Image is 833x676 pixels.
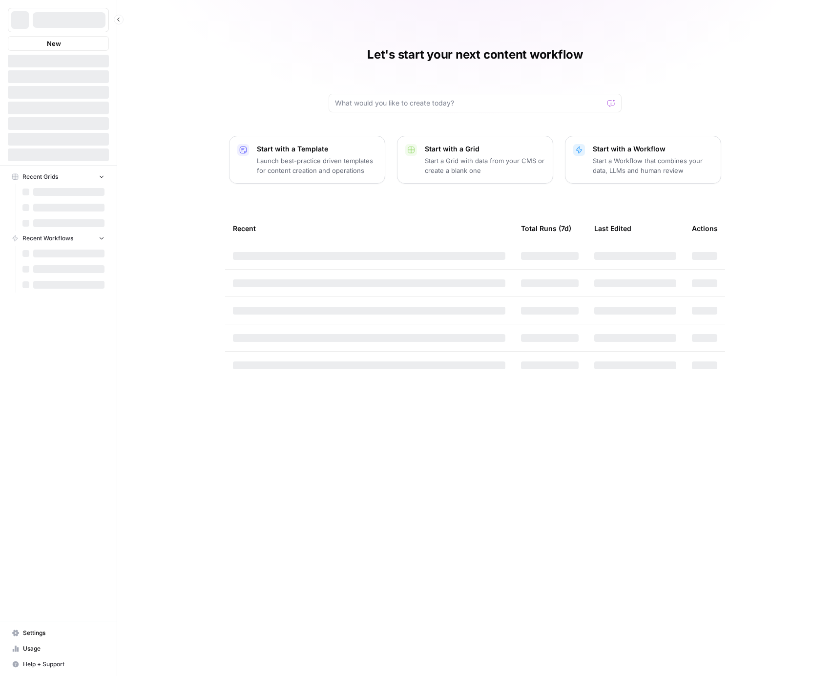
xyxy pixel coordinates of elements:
[22,172,58,181] span: Recent Grids
[593,156,713,175] p: Start a Workflow that combines your data, LLMs and human review
[425,144,545,154] p: Start with a Grid
[692,215,718,242] div: Actions
[257,156,377,175] p: Launch best-practice driven templates for content creation and operations
[47,39,61,48] span: New
[8,656,109,672] button: Help + Support
[8,625,109,641] a: Settings
[594,215,631,242] div: Last Edited
[257,144,377,154] p: Start with a Template
[521,215,571,242] div: Total Runs (7d)
[8,641,109,656] a: Usage
[23,644,104,653] span: Usage
[335,98,604,108] input: What would you like to create today?
[23,629,104,637] span: Settings
[565,136,721,184] button: Start with a WorkflowStart a Workflow that combines your data, LLMs and human review
[23,660,104,669] span: Help + Support
[8,169,109,184] button: Recent Grids
[233,215,505,242] div: Recent
[593,144,713,154] p: Start with a Workflow
[8,36,109,51] button: New
[367,47,583,63] h1: Let's start your next content workflow
[22,234,73,243] span: Recent Workflows
[397,136,553,184] button: Start with a GridStart a Grid with data from your CMS or create a blank one
[8,231,109,246] button: Recent Workflows
[229,136,385,184] button: Start with a TemplateLaunch best-practice driven templates for content creation and operations
[425,156,545,175] p: Start a Grid with data from your CMS or create a blank one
